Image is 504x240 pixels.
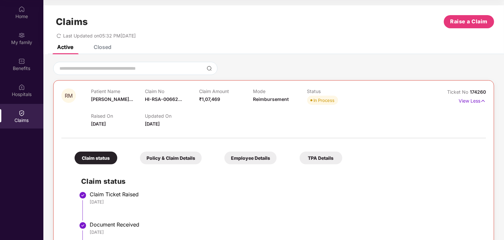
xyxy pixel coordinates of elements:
[57,44,73,50] div: Active
[145,96,182,102] span: HI-RSA-00662...
[314,97,335,104] div: In Process
[56,16,88,27] h1: Claims
[91,121,106,127] span: [DATE]
[450,17,488,26] span: Raise a Claim
[459,96,486,105] p: View Less
[145,88,199,94] p: Claim No
[145,121,160,127] span: [DATE]
[57,33,61,38] span: redo
[65,93,73,99] span: RM
[18,110,25,116] img: svg+xml;base64,PHN2ZyBpZD0iQ2xhaW0iIHhtbG5zPSJodHRwOi8vd3d3LnczLm9yZy8yMDAwL3N2ZyIgd2lkdGg9IjIwIi...
[75,152,117,164] div: Claim status
[81,176,479,187] h2: Claim status
[140,152,202,164] div: Policy & Claim Details
[300,152,342,164] div: TPA Details
[199,96,220,102] span: ₹1,07,469
[90,229,479,235] div: [DATE]
[18,6,25,12] img: svg+xml;base64,PHN2ZyBpZD0iSG9tZSIgeG1sbnM9Imh0dHA6Ly93d3cudzMub3JnLzIwMDAvc3ZnIiB3aWR0aD0iMjAiIG...
[447,89,470,95] span: Ticket No
[207,66,212,71] img: svg+xml;base64,PHN2ZyBpZD0iU2VhcmNoLTMyeDMyIiB4bWxucz0iaHR0cDovL3d3dy53My5vcmcvMjAwMC9zdmciIHdpZH...
[480,97,486,105] img: svg+xml;base64,PHN2ZyB4bWxucz0iaHR0cDovL3d3dy53My5vcmcvMjAwMC9zdmciIHdpZHRoPSIxNyIgaGVpZ2h0PSIxNy...
[63,33,136,38] span: Last Updated on 05:32 PM[DATE]
[90,191,479,198] div: Claim Ticket Raised
[470,89,486,95] span: 174260
[91,113,145,119] p: Raised On
[18,58,25,64] img: svg+xml;base64,PHN2ZyBpZD0iQmVuZWZpdHMiIHhtbG5zPSJodHRwOi8vd3d3LnczLm9yZy8yMDAwL3N2ZyIgd2lkdGg9Ij...
[94,44,111,50] div: Closed
[79,222,87,229] img: svg+xml;base64,PHN2ZyBpZD0iU3RlcC1Eb25lLTMyeDMyIiB4bWxucz0iaHR0cDovL3d3dy53My5vcmcvMjAwMC9zdmciIH...
[18,84,25,90] img: svg+xml;base64,PHN2ZyBpZD0iSG9zcGl0YWxzIiB4bWxucz0iaHR0cDovL3d3dy53My5vcmcvMjAwMC9zdmciIHdpZHRoPS...
[91,88,145,94] p: Patient Name
[224,152,277,164] div: Employee Details
[307,88,361,94] p: Status
[18,32,25,38] img: svg+xml;base64,PHN2ZyB3aWR0aD0iMjAiIGhlaWdodD0iMjAiIHZpZXdCb3g9IjAgMCAyMCAyMCIgZmlsbD0ibm9uZSIgeG...
[91,96,133,102] span: [PERSON_NAME]...
[145,113,199,119] p: Updated On
[253,96,289,102] span: Reimbursement
[90,221,479,228] div: Document Received
[253,88,307,94] p: Mode
[90,199,479,205] div: [DATE]
[79,191,87,199] img: svg+xml;base64,PHN2ZyBpZD0iU3RlcC1Eb25lLTMyeDMyIiB4bWxucz0iaHR0cDovL3d3dy53My5vcmcvMjAwMC9zdmciIH...
[199,88,253,94] p: Claim Amount
[444,15,494,28] button: Raise a Claim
